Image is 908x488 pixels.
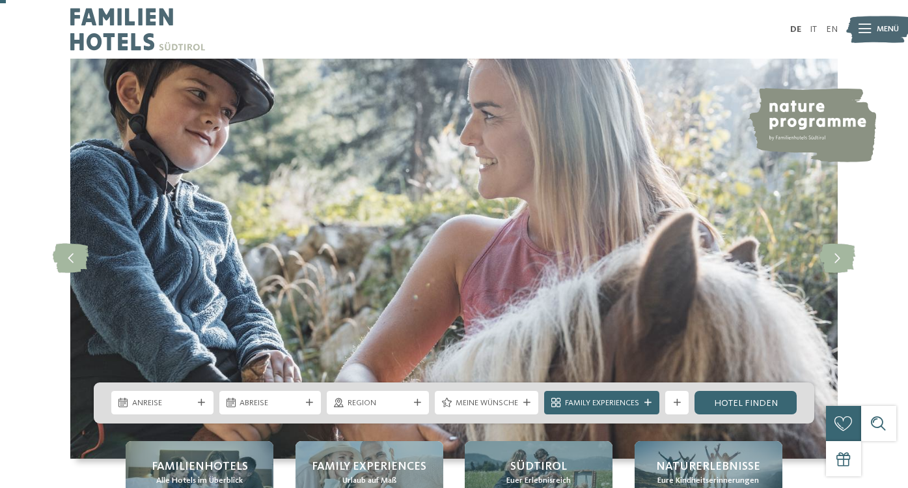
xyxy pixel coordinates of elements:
a: IT [810,25,817,34]
span: Eure Kindheitserinnerungen [657,475,759,487]
img: Familienhotels Südtirol: The happy family places [70,59,838,459]
span: Euer Erlebnisreich [506,475,571,487]
span: Family Experiences [312,459,426,475]
a: DE [790,25,801,34]
a: Hotel finden [695,391,797,414]
span: Südtirol [510,459,567,475]
span: Region [348,397,409,409]
span: Anreise [132,397,193,409]
a: EN [826,25,838,34]
span: Menü [877,23,899,35]
span: Family Experiences [565,397,639,409]
span: Abreise [240,397,301,409]
img: nature programme by Familienhotels Südtirol [747,88,876,162]
span: Urlaub auf Maß [342,475,396,487]
span: Alle Hotels im Überblick [156,475,243,487]
span: Naturerlebnisse [656,459,760,475]
span: Familienhotels [152,459,248,475]
span: Meine Wünsche [456,397,518,409]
